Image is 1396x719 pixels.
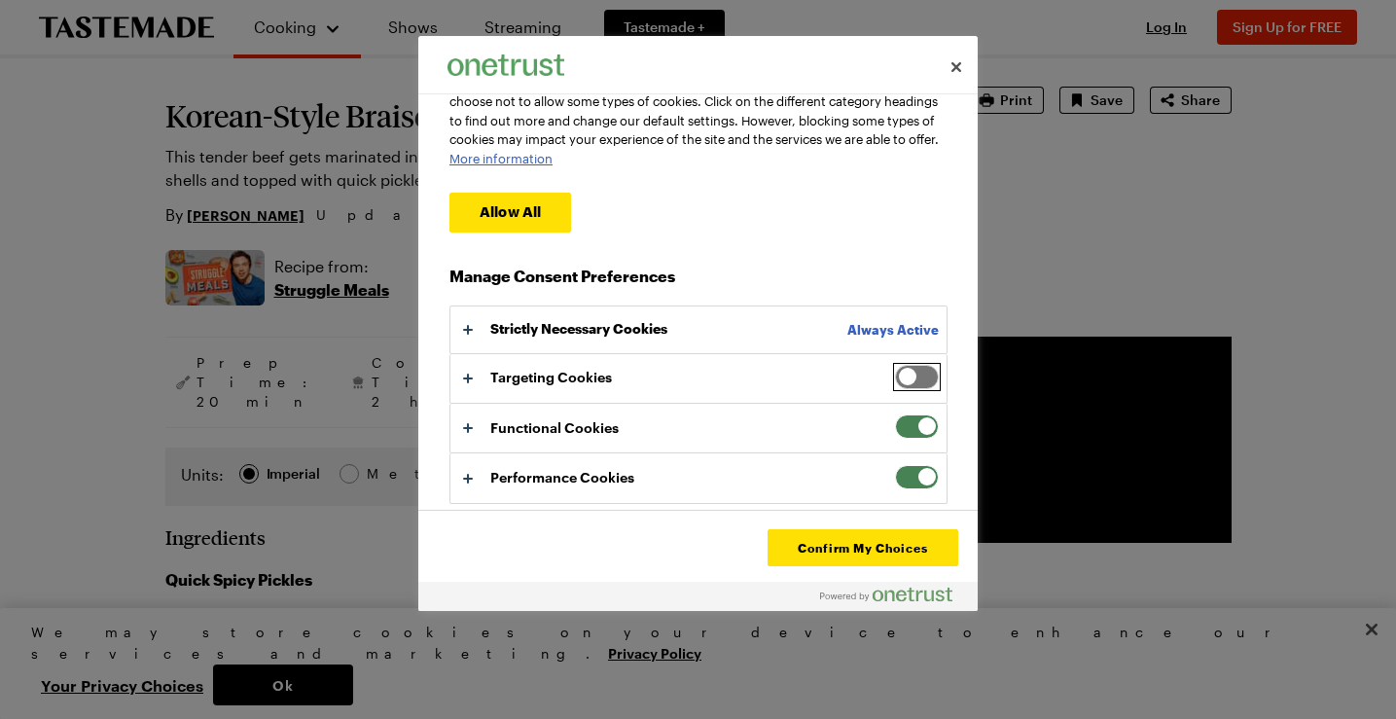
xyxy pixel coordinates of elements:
h3: Manage Consent Preferences [449,267,948,297]
div: Company Logo [447,46,564,85]
button: Allow All [449,193,571,232]
a: Powered by OneTrust Opens in a new Tab [820,587,968,611]
a: More information about your privacy, opens in a new tab [449,151,553,166]
img: Powered by OneTrust Opens in a new Tab [820,587,952,602]
div: Your Privacy Choices [418,36,978,611]
div: Preference center [418,36,978,611]
button: Close [935,46,978,89]
button: Confirm My Choices [768,529,958,566]
img: Company Logo [447,54,564,75]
